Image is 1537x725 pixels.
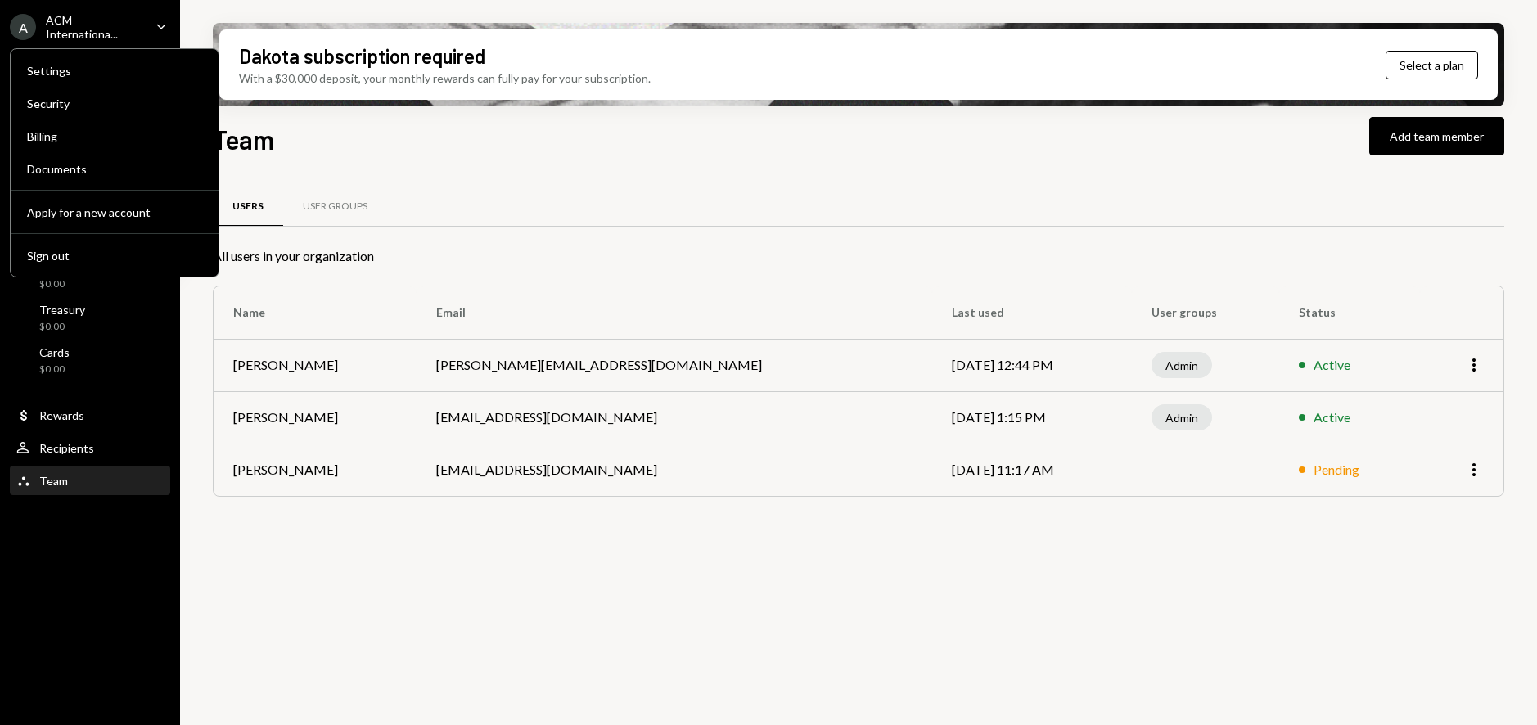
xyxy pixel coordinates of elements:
[213,186,283,227] a: Users
[39,320,85,334] div: $0.00
[27,129,202,143] div: Billing
[932,391,1132,444] td: [DATE] 1:15 PM
[17,56,212,85] a: Settings
[10,400,170,430] a: Rewards
[27,249,202,263] div: Sign out
[27,97,202,110] div: Security
[39,441,94,455] div: Recipients
[17,198,212,227] button: Apply for a new account
[417,286,931,339] th: Email
[214,339,417,391] td: [PERSON_NAME]
[239,70,651,87] div: With a $30,000 deposit, your monthly rewards can fully pay for your subscription.
[46,13,142,41] div: ACM Internationa...
[39,303,85,317] div: Treasury
[213,246,1504,266] div: All users in your organization
[417,444,931,496] td: [EMAIL_ADDRESS][DOMAIN_NAME]
[1314,460,1359,480] div: Pending
[303,200,367,214] div: User Groups
[239,43,485,70] div: Dakota subscription required
[39,277,79,291] div: $0.00
[10,14,36,40] div: A
[39,362,70,376] div: $0.00
[27,205,202,219] div: Apply for a new account
[417,391,931,444] td: [EMAIL_ADDRESS][DOMAIN_NAME]
[17,121,212,151] a: Billing
[1132,286,1280,339] th: User groups
[17,241,212,271] button: Sign out
[1369,117,1504,155] button: Add team member
[39,474,68,488] div: Team
[39,345,70,359] div: Cards
[283,186,387,227] a: User Groups
[10,340,170,380] a: Cards$0.00
[232,200,264,214] div: Users
[417,339,931,391] td: [PERSON_NAME][EMAIL_ADDRESS][DOMAIN_NAME]
[1314,408,1350,427] div: Active
[27,64,202,78] div: Settings
[1152,404,1212,430] div: Admin
[214,391,417,444] td: [PERSON_NAME]
[27,162,202,176] div: Documents
[10,466,170,495] a: Team
[213,123,274,155] h1: Team
[39,408,84,422] div: Rewards
[932,339,1132,391] td: [DATE] 12:44 PM
[932,286,1132,339] th: Last used
[1386,51,1478,79] button: Select a plan
[1314,355,1350,375] div: Active
[17,154,212,183] a: Documents
[1152,352,1212,378] div: Admin
[214,286,417,339] th: Name
[17,88,212,118] a: Security
[214,444,417,496] td: [PERSON_NAME]
[1279,286,1420,339] th: Status
[10,298,170,337] a: Treasury$0.00
[932,444,1132,496] td: [DATE] 11:17 AM
[10,433,170,462] a: Recipients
